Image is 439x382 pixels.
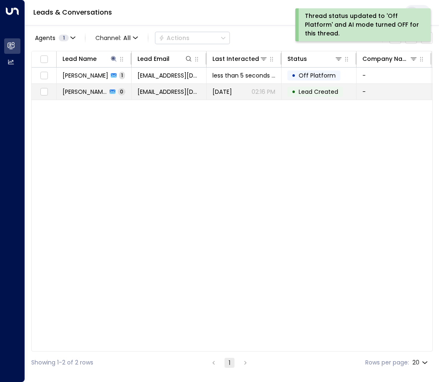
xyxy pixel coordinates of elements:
[137,54,193,64] div: Lead Email
[357,84,432,100] td: -
[31,358,93,367] div: Showing 1-2 of 2 rows
[362,54,409,64] div: Company Name
[357,68,432,83] td: -
[292,85,296,99] div: •
[155,32,230,44] div: Button group with a nested menu
[155,32,230,44] button: Actions
[39,70,49,81] span: Toggle select row
[299,71,336,80] span: Off Platform
[92,32,141,44] button: Channel:All
[212,54,259,64] div: Last Interacted
[62,71,108,80] span: Emily Wright
[31,32,78,44] button: Agents1
[35,35,55,41] span: Agents
[119,72,125,79] span: 1
[159,34,190,42] div: Actions
[287,54,307,64] div: Status
[123,35,131,41] span: All
[39,54,49,65] span: Toggle select all
[362,54,418,64] div: Company Name
[252,88,275,96] p: 02:16 PM
[33,8,112,17] a: Leads & Conversations
[92,32,141,44] span: Channel:
[365,358,409,367] label: Rows per page:
[137,88,200,96] span: emilywright61@live.co.uk
[39,87,49,97] span: Toggle select row
[224,358,234,368] button: page 1
[137,54,170,64] div: Lead Email
[62,54,97,64] div: Lead Name
[208,357,251,368] nav: pagination navigation
[292,68,296,83] div: •
[118,88,125,95] span: 0
[59,35,69,41] span: 1
[305,12,419,38] div: Thread status updated to 'Off Platform' and AI mode turned OFF for this thread.
[299,88,338,96] span: Lead Created
[62,54,118,64] div: Lead Name
[137,71,200,80] span: emilywright61@live.co.uk
[212,88,232,96] span: Yesterday
[212,71,275,80] span: less than 5 seconds ago
[412,357,429,369] div: 20
[212,54,268,64] div: Last Interacted
[62,88,107,96] span: Emily Wright
[287,54,343,64] div: Status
